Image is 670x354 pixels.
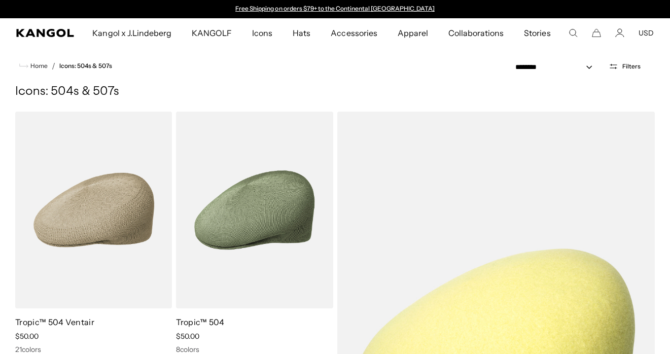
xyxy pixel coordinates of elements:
[321,18,387,48] a: Accessories
[448,18,504,48] span: Collaborations
[59,62,112,69] a: Icons: 504s & 507s
[511,62,603,73] select: Sort by: Featured
[398,18,428,48] span: Apparel
[242,18,283,48] a: Icons
[438,18,514,48] a: Collaborations
[252,18,272,48] span: Icons
[231,5,440,13] slideshow-component: Announcement bar
[176,317,225,327] a: Tropic™ 504
[92,18,171,48] span: Kangol x J.Lindeberg
[16,29,75,37] a: Kangol
[331,18,377,48] span: Accessories
[387,18,438,48] a: Apparel
[622,63,641,70] span: Filters
[15,112,172,308] img: Tropic™ 504 Ventair
[524,18,550,48] span: Stories
[15,345,172,354] div: 21 colors
[176,345,333,354] div: 8 colors
[15,332,39,341] span: $50.00
[176,112,333,308] img: Tropic™ 504
[231,5,440,13] div: 1 of 2
[176,332,199,341] span: $50.00
[231,5,440,13] div: Announcement
[192,18,232,48] span: KANGOLF
[615,28,624,38] a: Account
[82,18,182,48] a: Kangol x J.Lindeberg
[28,62,48,69] span: Home
[293,18,310,48] span: Hats
[182,18,242,48] a: KANGOLF
[569,28,578,38] summary: Search here
[514,18,560,48] a: Stories
[235,5,435,12] a: Free Shipping on orders $79+ to the Continental [GEOGRAPHIC_DATA]
[15,317,94,327] a: Tropic™ 504 Ventair
[603,62,647,71] button: Open filters
[639,28,654,38] button: USD
[48,60,55,72] li: /
[592,28,601,38] button: Cart
[19,61,48,70] a: Home
[283,18,321,48] a: Hats
[15,84,655,99] h1: Icons: 504s & 507s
